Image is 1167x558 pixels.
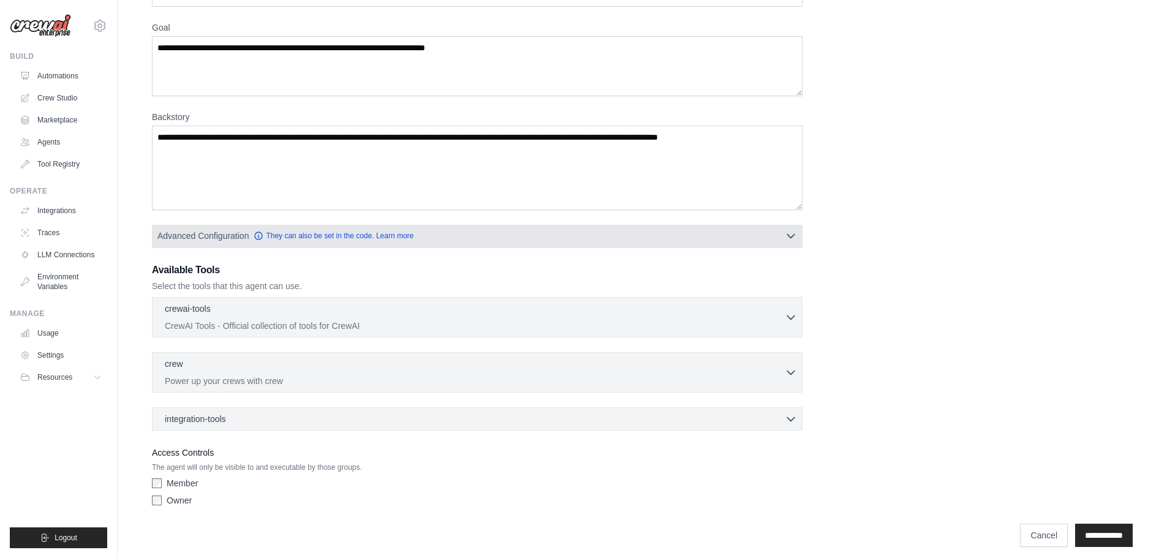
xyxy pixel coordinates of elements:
img: Logo [10,14,71,37]
a: Tool Registry [15,154,107,174]
button: crew Power up your crews with crew [157,358,797,387]
a: Agents [15,132,107,152]
p: Power up your crews with crew [165,375,785,387]
p: CrewAI Tools - Official collection of tools for CrewAI [165,320,785,332]
label: Member [167,477,198,489]
a: Cancel [1020,524,1068,547]
label: Owner [167,494,192,507]
span: integration-tools [165,413,226,425]
h3: Available Tools [152,263,803,277]
p: The agent will only be visible to and executable by those groups. [152,462,803,472]
button: integration-tools [157,413,797,425]
p: crew [165,358,183,370]
a: LLM Connections [15,245,107,265]
a: Marketplace [15,110,107,130]
a: Settings [15,345,107,365]
button: crewai-tools CrewAI Tools - Official collection of tools for CrewAI [157,303,797,332]
button: Advanced Configuration They can also be set in the code. Learn more [153,225,802,247]
span: Logout [55,533,77,543]
div: Manage [10,309,107,319]
a: They can also be set in the code. Learn more [254,231,414,241]
label: Backstory [152,111,803,123]
span: Resources [37,372,72,382]
a: Environment Variables [15,267,107,296]
a: Usage [15,323,107,343]
a: Crew Studio [15,88,107,108]
a: Traces [15,223,107,243]
button: Resources [15,368,107,387]
a: Automations [15,66,107,86]
button: Logout [10,527,107,548]
label: Goal [152,21,803,34]
div: Operate [10,186,107,196]
span: Advanced Configuration [157,230,249,242]
p: crewai-tools [165,303,211,315]
a: Integrations [15,201,107,221]
label: Access Controls [152,445,803,460]
div: Build [10,51,107,61]
p: Select the tools that this agent can use. [152,280,803,292]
